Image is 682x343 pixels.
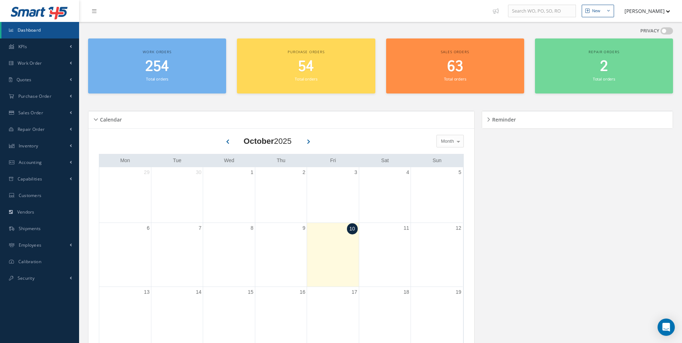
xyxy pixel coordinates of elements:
a: October 14, 2025 [194,287,203,297]
a: September 30, 2025 [194,167,203,178]
a: October 13, 2025 [142,287,151,297]
a: October 5, 2025 [457,167,463,178]
span: Employees [19,242,42,248]
a: Dashboard [1,22,79,38]
a: Sunday [431,156,443,165]
a: Thursday [275,156,287,165]
small: Total orders [444,76,466,82]
span: Inventory [19,143,38,149]
a: Wednesday [223,156,236,165]
td: October 6, 2025 [99,223,151,287]
td: October 2, 2025 [255,167,307,223]
td: October 11, 2025 [359,223,411,287]
td: September 29, 2025 [99,167,151,223]
span: Purchase orders [288,49,325,54]
span: Work Order [18,60,42,66]
span: Security [18,275,35,281]
label: PRIVACY [640,27,659,35]
span: Month [439,138,454,145]
small: Total orders [593,76,615,82]
a: October 8, 2025 [249,223,255,233]
span: Sales orders [441,49,469,54]
span: Capabilities [18,176,42,182]
span: 63 [447,56,463,77]
a: Friday [329,156,337,165]
div: 2025 [244,135,292,147]
a: October 9, 2025 [301,223,307,233]
a: October 3, 2025 [353,167,359,178]
td: October 5, 2025 [411,167,463,223]
a: Tuesday [171,156,183,165]
a: September 29, 2025 [142,167,151,178]
td: October 3, 2025 [307,167,359,223]
td: September 30, 2025 [151,167,203,223]
span: Quotes [17,77,32,83]
a: Work orders 254 Total orders [88,38,226,93]
span: Purchase Order [18,93,51,99]
small: Total orders [295,76,317,82]
a: October 6, 2025 [145,223,151,233]
span: Calibration [18,259,41,265]
td: October 9, 2025 [255,223,307,287]
button: New [582,5,614,17]
button: [PERSON_NAME] [618,4,670,18]
a: October 4, 2025 [405,167,411,178]
b: October [244,137,274,146]
span: Customers [19,192,42,198]
span: Sales Order [18,110,43,116]
a: October 15, 2025 [246,287,255,297]
a: October 11, 2025 [402,223,411,233]
td: October 12, 2025 [411,223,463,287]
h5: Calendar [98,114,122,123]
td: October 7, 2025 [151,223,203,287]
span: Repair Order [18,126,45,132]
td: October 8, 2025 [203,223,255,287]
span: Repair orders [589,49,619,54]
a: Repair orders 2 Total orders [535,38,673,93]
a: October 19, 2025 [454,287,463,297]
a: Purchase orders 54 Total orders [237,38,375,93]
a: October 16, 2025 [298,287,307,297]
span: 254 [145,56,169,77]
a: October 18, 2025 [402,287,411,297]
span: Work orders [143,49,171,54]
a: October 12, 2025 [454,223,463,233]
span: Shipments [19,225,41,232]
div: Open Intercom Messenger [658,319,675,336]
span: Vendors [17,209,35,215]
a: Monday [119,156,131,165]
a: October 7, 2025 [197,223,203,233]
span: Accounting [19,159,42,165]
input: Search WO, PO, SO, RO [508,5,576,18]
a: October 17, 2025 [350,287,359,297]
a: Sales orders 63 Total orders [386,38,524,93]
div: New [592,8,600,14]
h5: Reminder [490,114,516,123]
span: 54 [298,56,314,77]
span: 2 [600,56,608,77]
a: Saturday [380,156,390,165]
a: October 10, 2025 [347,223,358,234]
td: October 4, 2025 [359,167,411,223]
small: Total orders [146,76,168,82]
span: KPIs [18,44,27,50]
a: October 1, 2025 [249,167,255,178]
span: Dashboard [18,27,41,33]
td: October 1, 2025 [203,167,255,223]
td: October 10, 2025 [307,223,359,287]
a: October 2, 2025 [301,167,307,178]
